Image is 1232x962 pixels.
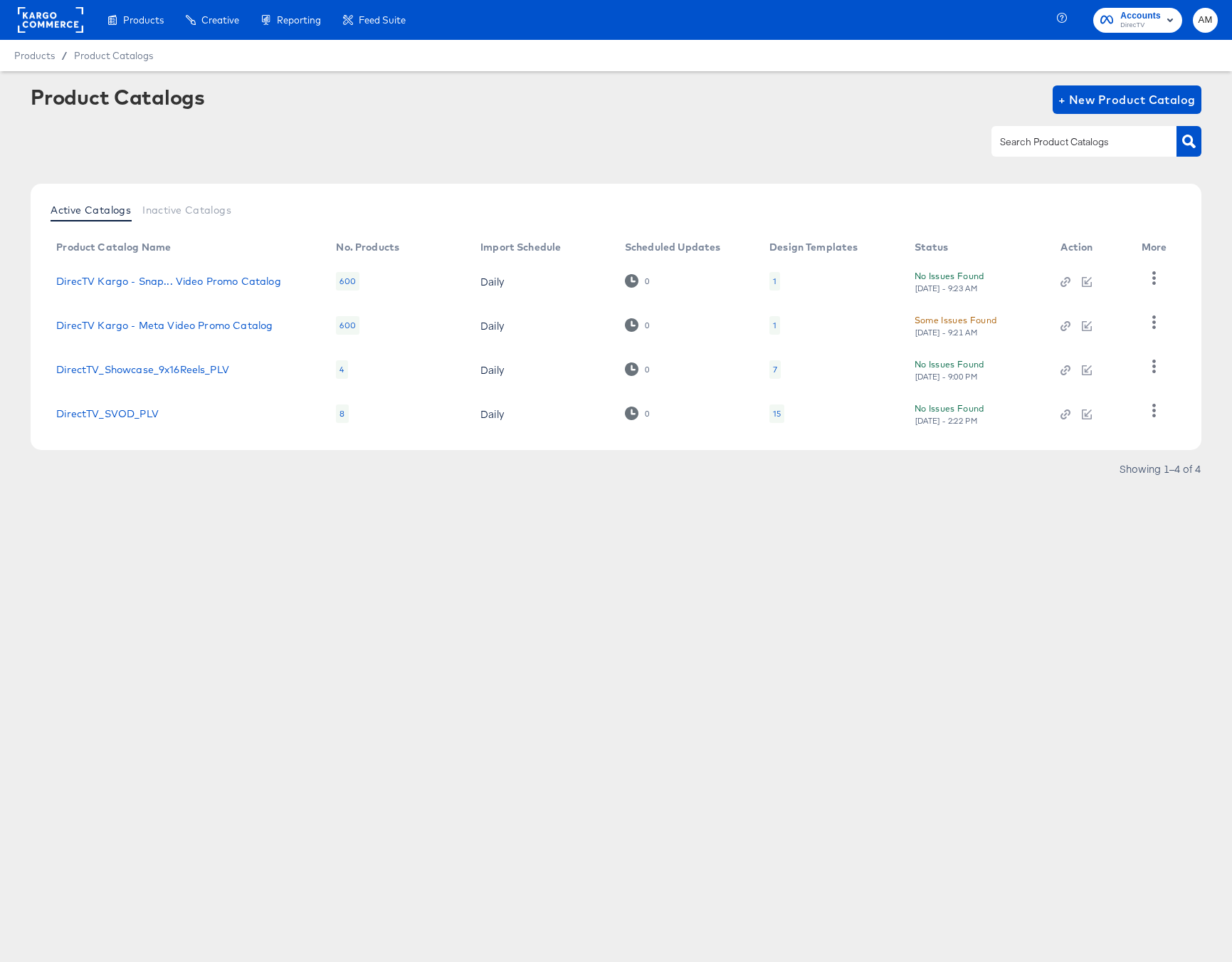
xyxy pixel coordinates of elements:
[56,241,171,253] div: Product Catalog Name
[56,276,280,287] a: DirecTV Kargo - Snap... Video Promo Catalog
[336,316,359,335] div: 600
[469,347,614,392] td: Daily
[56,320,273,331] a: DirecTV Kargo - Meta Video Promo Catalog
[625,362,650,376] div: 0
[769,241,858,253] div: Design Templates
[31,85,204,108] div: Product Catalogs
[1053,85,1201,114] button: + New Product Catalog
[625,274,650,288] div: 0
[915,313,997,328] div: Some Issues Found
[336,404,348,423] div: 8
[336,360,347,379] div: 4
[773,276,776,287] div: 1
[469,392,614,436] td: Daily
[277,14,321,26] span: Reporting
[769,404,784,423] div: 15
[903,236,1050,259] th: Status
[1193,8,1218,33] button: AM
[625,407,650,420] div: 0
[123,14,164,26] span: Products
[769,272,780,291] div: 1
[644,365,650,375] div: 0
[773,320,776,331] div: 1
[769,316,780,335] div: 1
[625,241,721,253] div: Scheduled Updates
[56,364,229,375] a: DirectTV_Showcase_9x16Reels_PLV
[336,272,359,291] div: 600
[336,241,399,253] div: No. Products
[1199,12,1212,28] span: AM
[773,364,777,375] div: 7
[1093,8,1182,33] button: AccountsDirecTV
[1119,464,1201,474] div: Showing 1–4 of 4
[1058,90,1196,110] span: + New Product Catalog
[56,408,159,419] a: DirectTV_SVOD_PLV
[55,50,74,61] span: /
[625,318,650,332] div: 0
[769,360,781,379] div: 7
[773,408,781,419] div: 15
[14,50,55,61] span: Products
[915,328,979,338] div: [DATE] - 9:21 AM
[1120,20,1161,31] span: DirecTV
[644,409,650,419] div: 0
[142,204,231,216] span: Inactive Catalogs
[201,14,239,26] span: Creative
[469,303,614,347] td: Daily
[915,313,997,338] button: Some Issues Found[DATE] - 9:21 AM
[469,259,614,303] td: Daily
[644,320,650,330] div: 0
[51,204,131,216] span: Active Catalogs
[997,134,1149,150] input: Search Product Catalogs
[1130,236,1184,259] th: More
[644,276,650,286] div: 0
[480,241,561,253] div: Import Schedule
[359,14,406,26] span: Feed Suite
[1120,9,1161,23] span: Accounts
[74,50,153,61] a: Product Catalogs
[1049,236,1130,259] th: Action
